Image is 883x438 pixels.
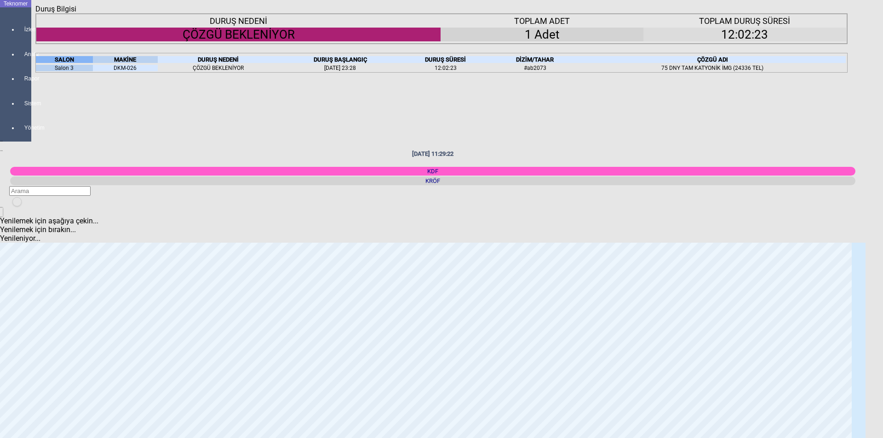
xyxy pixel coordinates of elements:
div: Duruş Bilgisi [35,5,80,13]
div: DURUŞ SÜRESİ [401,56,490,63]
div: DURUŞ NEDENİ [158,56,280,63]
div: 75 DNY TAM KATYONİK İMG (24336 TEL) [579,65,846,71]
div: DKM-026 [93,65,158,71]
div: MAKİNE [93,56,158,63]
div: ÇÖZGÜ ADI [579,56,846,63]
div: DURUŞ BAŞLANGIÇ [279,56,401,63]
div: ÇÖZGÜ BEKLENİYOR [36,28,441,41]
div: #ab2073 [490,65,579,71]
div: TOPLAM ADET [441,16,643,26]
div: ÇÖZGÜ BEKLENİYOR [158,65,280,71]
div: 1 Adet [441,28,643,41]
div: 12:02:23 [643,28,846,41]
div: Salon 3 [36,65,93,71]
div: TOPLAM DURUŞ SÜRESİ [643,16,846,26]
div: DURUŞ NEDENİ [36,16,441,26]
div: 12:02:23 [401,65,490,71]
div: SALON [36,56,93,63]
div: DİZİM/TAHAR [490,56,579,63]
div: [DATE] 23:28 [279,65,401,71]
